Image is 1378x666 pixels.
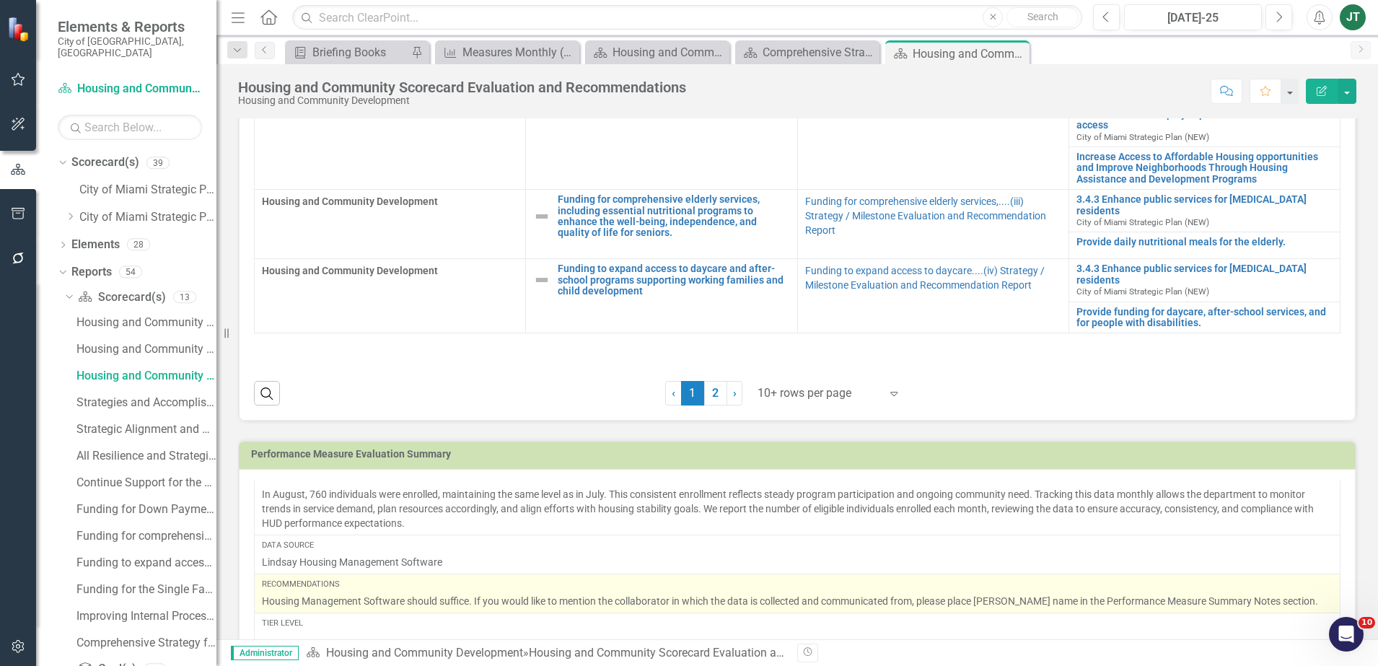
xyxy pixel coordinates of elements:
a: Reports [71,264,112,281]
p: Lindsay Housing Management Software [262,555,1333,569]
input: Search ClearPoint... [292,5,1082,30]
div: Housing and Community Development [238,95,686,106]
div: 28 [127,239,150,251]
div: [DATE]-25 [1129,9,1257,27]
span: ‹ [672,386,675,400]
div: 13 [173,291,196,303]
div: Funding to expand access to daycare....(iv) Strategy / Milestone Evaluation and Recommendation Re... [76,556,216,569]
span: 1 [681,381,704,406]
td: Double-Click to Edit Right Click for Context Menu [1068,147,1340,190]
p: Housing Management Software should suffice. If you would like to mention the collaborator in whic... [262,594,1333,608]
div: All Resilience and Strategic Actions for Housing and Community Strategic Plan 2023-24 [76,450,216,463]
td: Double-Click to Edit Right Click for Context Menu [1068,232,1340,259]
a: Increase Access to Affordable Housing opportunities and Improve Neighborhoods Through Housing Ass... [1076,152,1333,185]
a: Funding to expand access to daycare....(iv) Strategy / Milestone Evaluation and Recommendation Re... [73,551,216,574]
div: Funding for comprehensive elderly services,....(iii) Strategy / Milestone Evaluation and Recommen... [76,530,216,543]
div: Housing and Community Scorecard Evaluation and Recommendations [529,646,888,660]
td: Double-Click to Edit [797,190,1068,259]
a: Funding for comprehensive elderly services,....(iii) Strategy / Milestone Evaluation and Recommen... [805,196,1046,236]
div: Funding for the Single Family Rehabilitation.....(v) Strategy / Milestone Evaluation and Recommen... [76,583,216,596]
small: City of [GEOGRAPHIC_DATA], [GEOGRAPHIC_DATA] [58,35,202,59]
td: Double-Click to Edit [255,468,1340,535]
div: Measures Monthly (3-Periods) Report [462,43,576,61]
div: Housing and Community Scorecard Evaluation and Recommendations [238,79,686,95]
a: Measures Monthly (3-Periods) Report [439,43,576,61]
a: 3.4.3 Enhance public services for [MEDICAL_DATA] residents [1076,263,1333,286]
td: Double-Click to Edit Right Click for Context Menu [1068,104,1340,146]
td: Double-Click to Edit Right Click for Context Menu [526,190,797,259]
span: Elements & Reports [58,18,202,35]
input: Search Below... [58,115,202,140]
a: Housing and Community Development [326,646,523,660]
td: Double-Click to Edit Right Click for Context Menu [526,259,797,333]
a: Elements [71,237,120,253]
span: Search [1027,11,1058,22]
a: Improving Internal Processes.....(vi) Strategy / Milestone Evaluation and Recommendations Report [73,604,216,627]
td: Double-Click to Edit [255,613,1340,640]
div: Strategic Alignment and Performance Measures [76,423,216,436]
a: Continue Support for the Section 8.....(i) Strategy / Milestone Evaluation and Recommendations Re... [73,470,216,494]
div: Recommendations [262,579,1333,590]
button: [DATE]-25 [1124,4,1262,30]
a: Housing and Community Development [58,81,202,97]
div: Data Source [262,540,1333,551]
a: Funding for comprehensive elderly services, including essential nutritional programs to enhance t... [558,194,789,239]
a: 3.5.3 Attract and deploy capital to increase resident access [1076,109,1333,131]
img: Not Defined [533,271,550,289]
div: Tier Level [262,618,1333,629]
h3: Performance Measure Evaluation Summary [251,449,1348,460]
a: Housing and Community Development [73,310,216,333]
a: Funding for Down Payment Assistance.....(ii) Strategy / Milestone Evaluation and Recommendation R... [73,497,216,520]
a: Funding to expand access to daycare and after-school programs supporting working families and chi... [558,263,789,297]
a: City of Miami Strategic Plan [79,182,216,198]
td: Double-Click to Edit [255,535,1340,574]
a: Scorecard(s) [71,154,139,171]
div: 54 [119,266,142,278]
a: Provide daily nutritional meals for the elderly. [1076,237,1333,247]
div: Housing and Community Proposed Budget (Strategic Plans and Performance) FY 2025-26 [76,343,216,356]
a: 2 [704,381,727,406]
td: Double-Click to Edit [797,61,1068,190]
img: Not Defined [533,208,550,225]
a: Funding for the Single Family Rehabilitation.....(v) Strategy / Milestone Evaluation and Recommen... [73,577,216,600]
a: Comprehensive Strategy for Affordable.....(vii) Strategy / Milestone Evaluation and Recommendatio... [739,43,876,61]
a: Scorecard(s) [78,289,165,306]
button: Search [1006,7,1079,27]
a: Strategic Alignment and Performance Measures [73,417,216,440]
button: JT [1340,4,1366,30]
div: Strategies and Accomplishments [76,396,216,409]
a: Housing and Community Proposed Budget (Strategic Plans and Performance) FY 2025-26 [73,337,216,360]
div: Improving Internal Processes.....(vi) Strategy / Milestone Evaluation and Recommendations Report [76,610,216,623]
span: City of Miami Strategic Plan (NEW) [1076,217,1209,227]
span: Housing and Community Development [262,265,438,276]
div: Comprehensive Strategy for Affordable.....(vii) Strategy / Milestone Evaluation and Recommendatio... [76,636,216,649]
a: Housing and Community Scorecard Evaluation and Recommendations [73,364,216,387]
td: Double-Click to Edit [255,574,1340,613]
div: 39 [146,157,170,169]
span: Administrator [231,646,299,660]
span: City of Miami Strategic Plan (NEW) [1076,132,1209,142]
td: Double-Click to Edit Right Click for Context Menu [1068,190,1340,232]
div: Housing and Community Scorecard Evaluation and Recommendations [913,45,1026,63]
td: Double-Click to Edit [797,259,1068,333]
a: Provide funding for daycare, after-school services, and for people with disabilities. [1076,307,1333,329]
span: 10 [1359,617,1375,628]
a: Funding to expand access to daycare....(iv) Strategy / Milestone Evaluation and Recommendation Re... [805,265,1045,291]
iframe: Intercom live chat [1329,617,1364,652]
div: Briefing Books [312,43,408,61]
div: Comprehensive Strategy for Affordable.....(vii) Strategy / Milestone Evaluation and Recommendatio... [763,43,876,61]
span: › [733,386,737,400]
span: In August, 760 individuals were enrolled, maintaining the same level as in July. This consistent ... [262,488,1314,529]
td: Double-Click to Edit Right Click for Context Menu [526,61,797,190]
div: Housing and Community Development [76,316,216,329]
div: Housing and Community Scorecard Evaluation and Recommendations [76,369,216,382]
div: » [306,645,786,662]
a: Funding for comprehensive elderly services,....(iii) Strategy / Milestone Evaluation and Recommen... [73,524,216,547]
td: Double-Click to Edit Right Click for Context Menu [1068,302,1340,333]
a: Housing and Community Development [589,43,726,61]
span: City of Miami Strategic Plan (NEW) [1076,286,1209,297]
a: Comprehensive Strategy for Affordable.....(vii) Strategy / Milestone Evaluation and Recommendatio... [73,631,216,654]
span: Housing and Community Development [262,196,438,207]
div: Funding for Down Payment Assistance.....(ii) Strategy / Milestone Evaluation and Recommendation R... [76,503,216,516]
